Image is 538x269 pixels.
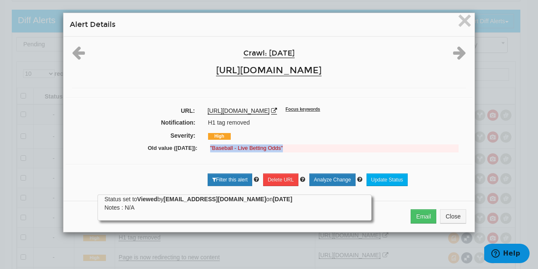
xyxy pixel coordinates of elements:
label: URL: [66,107,201,115]
strong: Viewed [137,196,157,202]
label: Old value ([DATE]): [73,144,204,152]
div: Status set to by on Notes : N/A [104,195,365,212]
span: High [208,133,231,140]
button: Close [440,209,466,224]
span: × [457,6,472,35]
a: Next alert [453,53,466,59]
a: [URL][DOMAIN_NAME] [208,107,270,115]
sup: Focus keywords [285,107,320,112]
a: Analyze Change [309,173,356,186]
label: Notification: [67,118,202,127]
button: Email [411,209,436,224]
iframe: Opens a widget where you can find more information [484,244,530,265]
a: [URL][DOMAIN_NAME] [216,65,322,76]
strong: [EMAIL_ADDRESS][DOMAIN_NAME] [164,196,266,202]
button: Close [457,13,472,30]
label: Severity: [67,131,202,140]
h4: Alert Details [70,19,468,30]
a: Update Status [367,173,408,186]
strong: "Baseball - Live Betting Odds" [210,145,283,151]
a: Previous alert [72,53,85,59]
a: Filter this alert [208,173,252,186]
strong: [DATE] [273,196,292,202]
div: H1 tag removed [202,118,471,127]
a: Crawl: [DATE] [243,49,295,58]
a: Delete URL [263,173,298,186]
